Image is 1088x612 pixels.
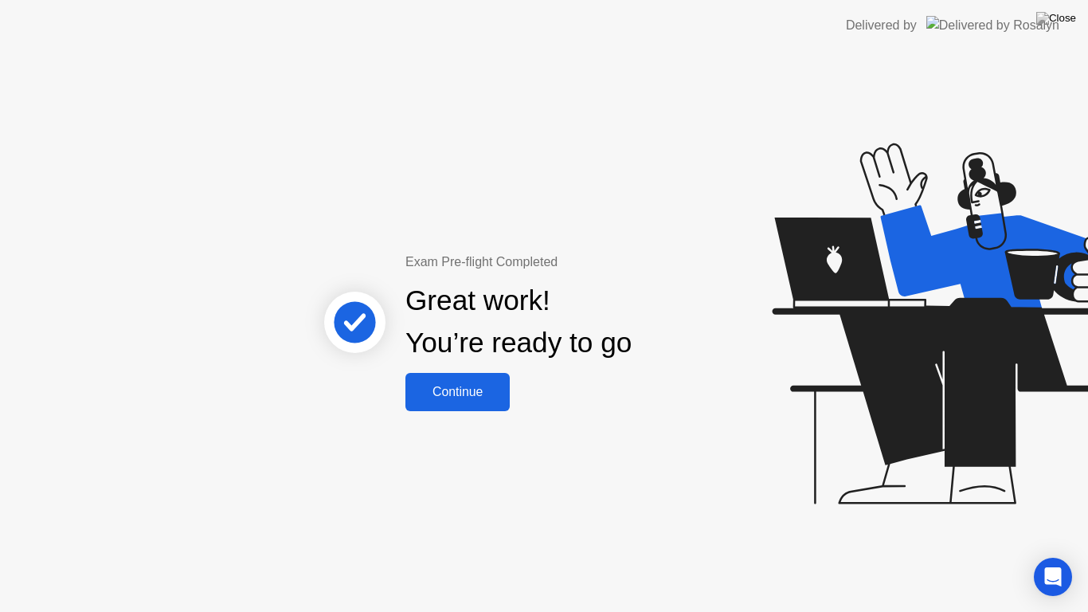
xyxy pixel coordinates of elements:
[926,16,1059,34] img: Delivered by Rosalyn
[1036,12,1076,25] img: Close
[405,373,510,411] button: Continue
[1034,558,1072,596] div: Open Intercom Messenger
[405,280,632,364] div: Great work! You’re ready to go
[405,253,734,272] div: Exam Pre-flight Completed
[846,16,917,35] div: Delivered by
[410,385,505,399] div: Continue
